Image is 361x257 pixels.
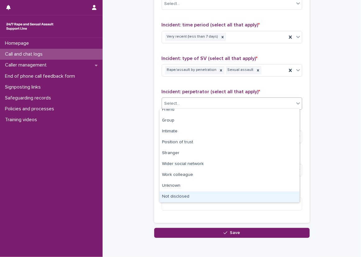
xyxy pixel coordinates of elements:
p: Signposting links [2,84,46,90]
p: Safeguarding records [2,95,56,101]
div: Very recent (less than 7 days) [165,33,219,41]
div: Select... [164,101,180,107]
div: Not disclosed [160,191,299,202]
span: Incident: time period (select all that apply) [162,23,260,28]
p: Call and chat logs [2,51,48,57]
img: rhQMoQhaT3yELyF149Cw [5,20,55,33]
div: Position of trust [160,137,299,148]
div: Unknown [160,181,299,191]
span: Save [230,231,240,235]
p: Policies and processes [2,106,59,112]
span: Incident: perpetrator (select all that apply) [162,89,260,94]
div: Intimate [160,126,299,137]
div: Select... [164,1,180,7]
div: Rape/assault by penetration [165,66,218,75]
div: Stranger [160,148,299,159]
button: Save [154,228,310,238]
div: Friend [160,104,299,115]
span: Incident: type of SV (select all that apply) [162,56,258,61]
p: Training videos [2,117,42,123]
div: Sexual assault [226,66,255,75]
p: Homepage [2,40,34,46]
div: Work colleague [160,170,299,181]
p: Caller management [2,62,52,68]
div: Wider social network [160,159,299,170]
div: Group [160,115,299,126]
p: End of phone call feedback form [2,73,80,79]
